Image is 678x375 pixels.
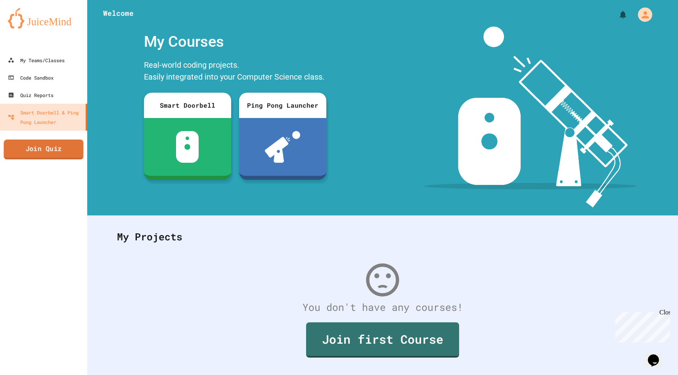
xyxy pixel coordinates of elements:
img: logo-orange.svg [8,8,79,29]
div: My Notifications [603,8,630,21]
img: sdb-white.svg [176,131,199,163]
iframe: chat widget [612,309,670,343]
img: banner-image-my-projects.png [424,27,636,207]
div: My Projects [109,221,656,252]
iframe: chat widget [645,343,670,367]
div: Quiz Reports [8,90,54,100]
a: Join Quiz [4,139,83,159]
div: My Courses [140,27,330,57]
div: Ping Pong Launcher [239,93,326,118]
div: My Teams/Classes [8,55,65,65]
img: ppl-with-ball.png [265,131,300,163]
div: Smart Doorbell [144,93,231,118]
div: My Account [630,6,654,24]
div: Real-world coding projects. Easily integrated into your Computer Science class. [140,57,330,87]
div: You don't have any courses! [109,300,656,315]
div: Chat with us now!Close [3,3,55,50]
div: Smart Doorbell & Ping Pong Launcher [8,108,82,127]
a: Join first Course [306,322,459,358]
div: Code Sandbox [8,73,54,82]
